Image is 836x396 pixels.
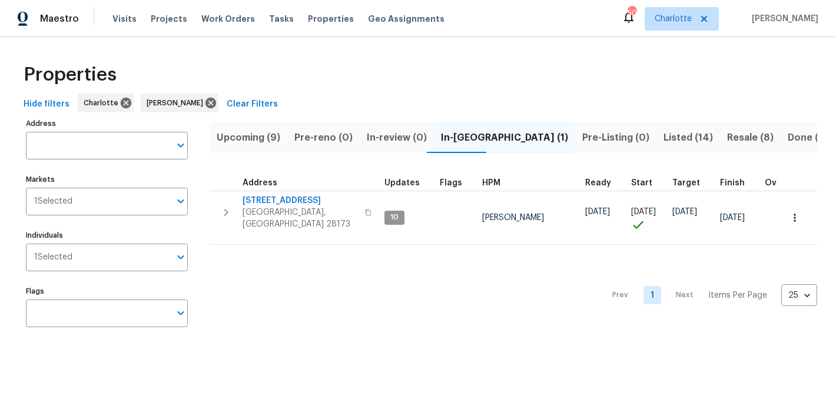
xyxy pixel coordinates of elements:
div: Days past target finish date [765,179,806,187]
span: 1 Selected [34,197,72,207]
span: [DATE] [585,208,610,216]
p: Items Per Page [708,289,767,301]
div: Earliest renovation start date (first business day after COE or Checkout) [585,179,622,187]
span: Finish [720,179,745,187]
label: Markets [26,176,188,183]
span: Projects [151,13,187,25]
button: Open [172,305,189,321]
div: Actual renovation start date [631,179,663,187]
span: Charlotte [84,97,123,109]
label: Address [26,120,188,127]
span: [DATE] [720,214,745,222]
span: Work Orders [201,13,255,25]
span: Pre-reno (0) [294,129,353,146]
span: Properties [24,69,117,81]
div: 50 [628,7,636,19]
td: Project started on time [626,191,668,245]
span: [PERSON_NAME] [747,13,818,25]
button: Open [172,249,189,265]
span: Address [243,179,277,187]
div: Target renovation project end date [672,179,711,187]
label: Flags [26,288,188,295]
button: Clear Filters [222,94,283,115]
span: Tasks [269,15,294,23]
span: [GEOGRAPHIC_DATA], [GEOGRAPHIC_DATA] 28173 [243,207,357,230]
span: Listed (14) [664,129,713,146]
span: Maestro [40,13,79,25]
span: Upcoming (9) [217,129,280,146]
span: Updates [384,179,420,187]
label: Individuals [26,232,188,239]
span: Flags [440,179,462,187]
span: Properties [308,13,354,25]
button: Open [172,193,189,209]
span: Hide filters [24,97,69,112]
span: Overall [765,179,795,187]
span: Geo Assignments [368,13,444,25]
div: 25 [781,280,817,311]
span: 1 Selected [34,252,72,262]
div: Charlotte [78,94,134,112]
span: In-review (0) [367,129,427,146]
span: [STREET_ADDRESS] [243,195,357,207]
button: Open [172,137,189,154]
nav: Pagination Navigation [601,252,817,338]
div: Projected renovation finish date [720,179,755,187]
span: HPM [482,179,500,187]
span: Start [631,179,652,187]
span: Pre-Listing (0) [582,129,649,146]
span: Resale (8) [727,129,774,146]
span: In-[GEOGRAPHIC_DATA] (1) [441,129,568,146]
span: 10 [386,212,403,222]
span: Charlotte [655,13,692,25]
span: Ready [585,179,611,187]
span: Target [672,179,700,187]
button: Hide filters [19,94,74,115]
span: [DATE] [631,208,656,216]
span: Visits [112,13,137,25]
div: [PERSON_NAME] [141,94,218,112]
span: [DATE] [672,208,697,216]
span: Clear Filters [227,97,278,112]
span: [PERSON_NAME] [147,97,208,109]
a: Goto page 1 [643,286,661,304]
span: [PERSON_NAME] [482,214,544,222]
